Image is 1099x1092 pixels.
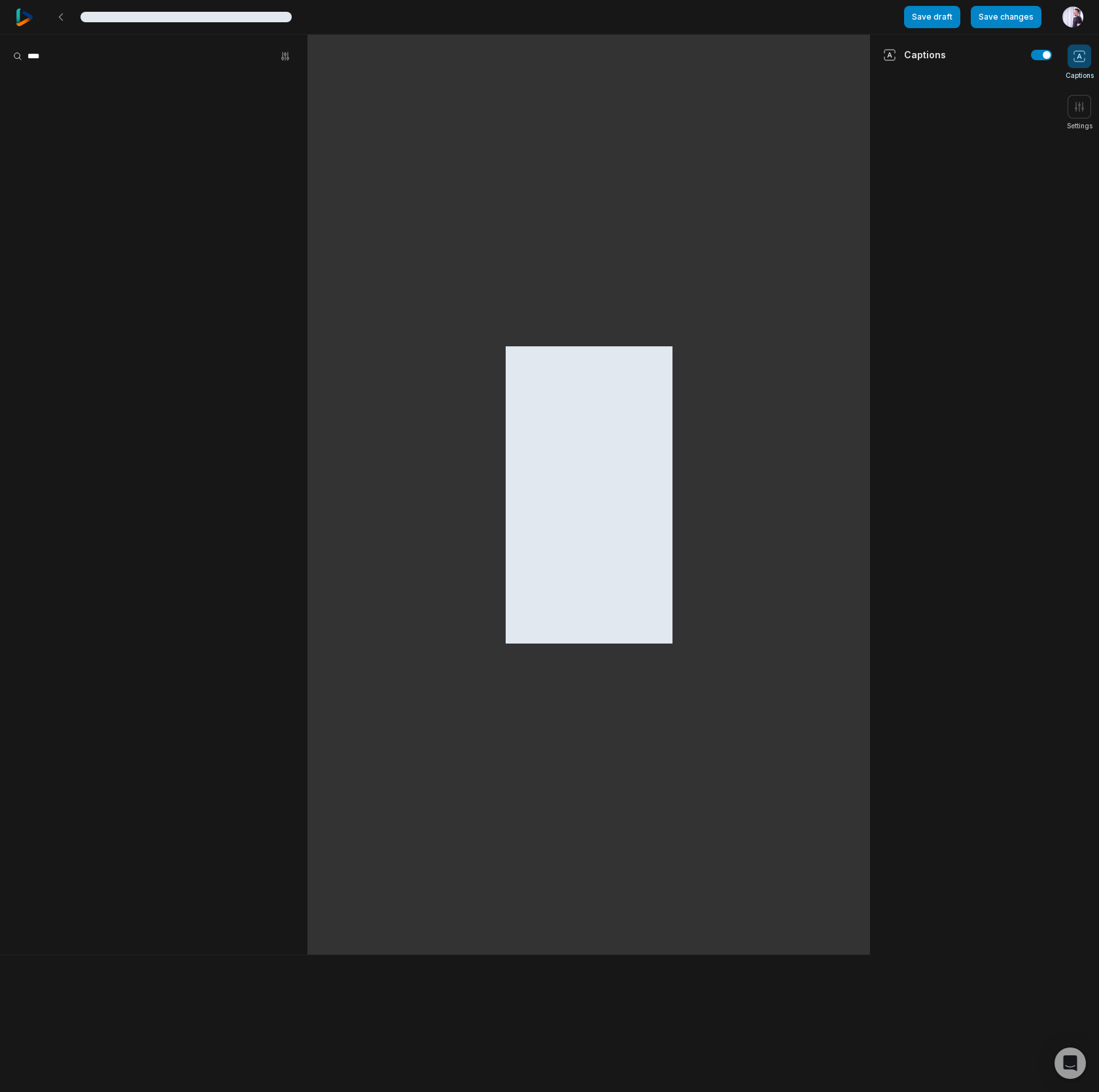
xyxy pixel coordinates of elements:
button: Save draft [904,6,960,28]
div: Lorem ipsum dolor sit amet, consectetur adipiscing elit [80,12,292,22]
span: Settings [1067,121,1092,131]
button: Save changes [971,6,1041,28]
button: Settings [1067,95,1092,131]
div: Open Intercom Messenger [1055,1047,1086,1079]
span: Captions [1066,71,1094,81]
img: reap [16,9,33,26]
div: Captions [883,48,946,62]
button: Captions [1066,45,1094,81]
